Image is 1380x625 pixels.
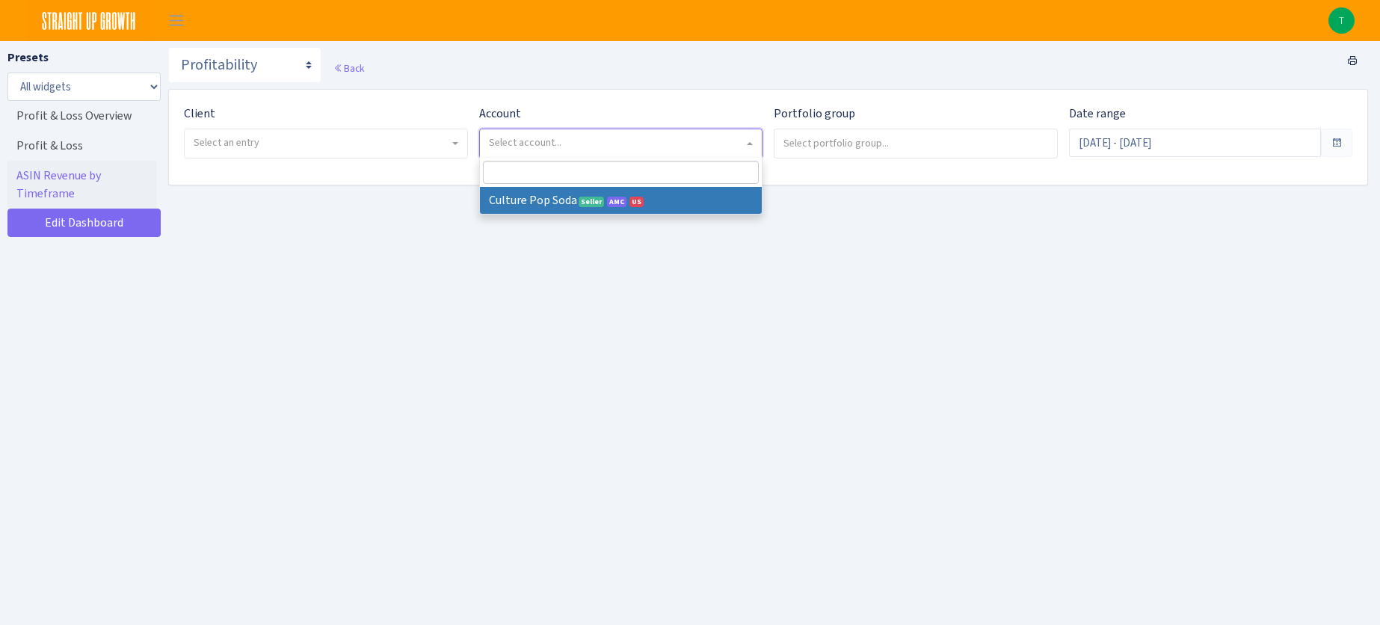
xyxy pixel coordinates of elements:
a: Profit & Loss [7,131,157,161]
label: Date range [1069,105,1126,123]
a: Profit & Loss Overview [7,101,157,131]
span: Amazon Marketing Cloud [607,197,626,207]
label: Presets [7,49,49,67]
a: Edit Dashboard [7,209,161,237]
label: Client [184,105,215,123]
img: Tom First [1328,7,1355,34]
a: ASIN Revenue by Timeframe [7,161,157,209]
a: T [1328,7,1355,34]
label: Portfolio group [774,105,855,123]
label: Account [479,105,521,123]
span: Select an entry [194,135,259,150]
li: Culture Pop Soda [480,187,763,214]
span: US [629,197,644,207]
a: Back [333,61,364,75]
span: Seller [579,197,604,207]
span: Select account... [489,135,561,150]
button: Toggle navigation [158,8,195,33]
input: Select portfolio group... [774,129,1057,156]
